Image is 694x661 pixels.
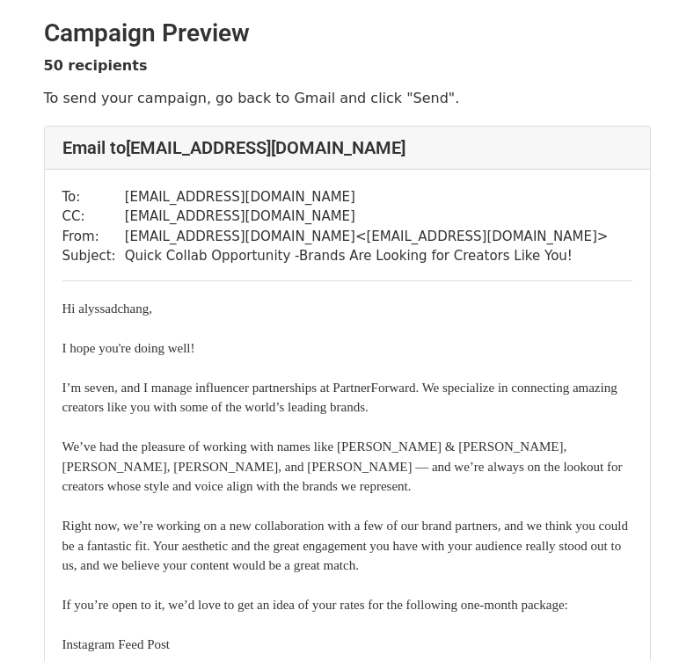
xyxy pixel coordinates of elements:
td: [EMAIL_ADDRESS][DOMAIN_NAME] < [EMAIL_ADDRESS][DOMAIN_NAME] > [125,227,609,247]
td: From: [62,227,125,247]
td: CC: [62,207,125,227]
td: [EMAIL_ADDRESS][DOMAIN_NAME] [125,207,609,227]
td: To: [62,187,125,207]
td: Quick Collab Opportunity -Brands Are Looking for Creators Like You! [125,246,609,266]
p: To send your campaign, go back to Gmail and click "Send". [44,89,651,107]
h4: Email to [EMAIL_ADDRESS][DOMAIN_NAME] [62,137,632,158]
h2: Campaign Preview [44,18,651,48]
td: Subject: [62,246,125,266]
td: [EMAIL_ADDRESS][DOMAIN_NAME] [125,187,609,207]
strong: 50 recipients [44,57,148,74]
